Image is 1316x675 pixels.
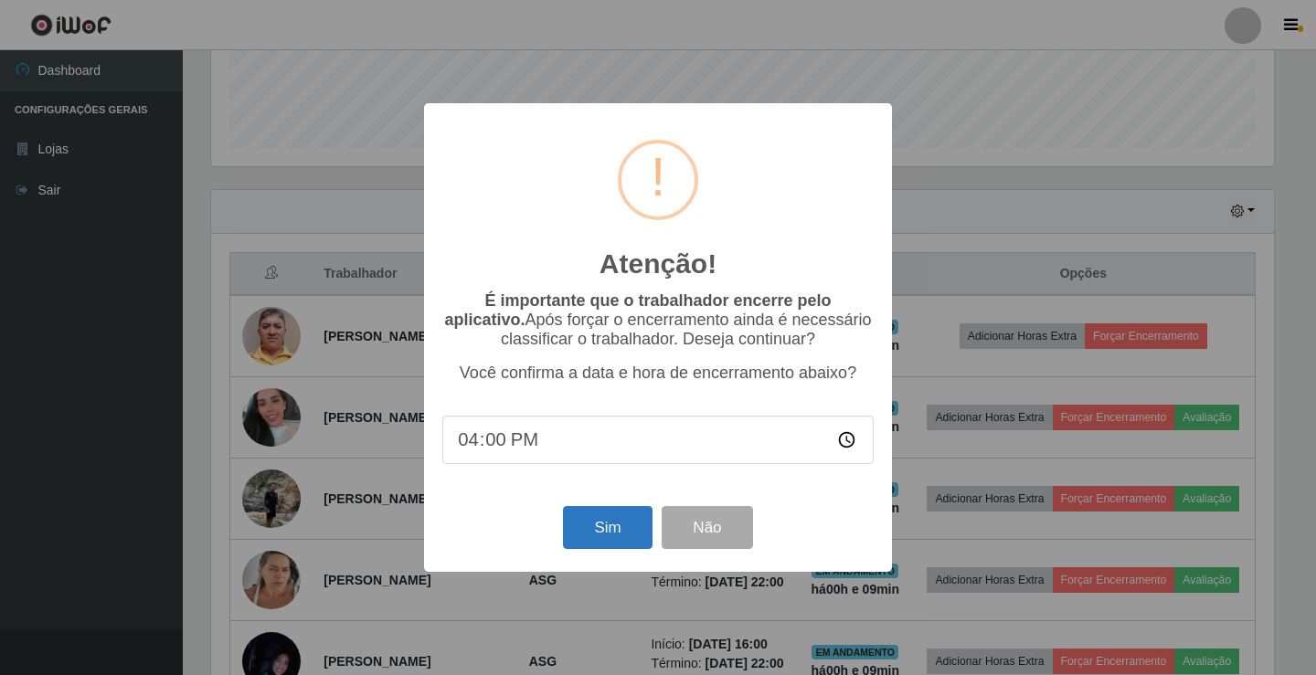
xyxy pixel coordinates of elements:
p: Após forçar o encerramento ainda é necessário classificar o trabalhador. Deseja continuar? [442,291,874,349]
button: Não [662,506,752,549]
button: Sim [563,506,652,549]
b: É importante que o trabalhador encerre pelo aplicativo. [444,291,831,329]
h2: Atenção! [600,248,716,280]
p: Você confirma a data e hora de encerramento abaixo? [442,364,874,383]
